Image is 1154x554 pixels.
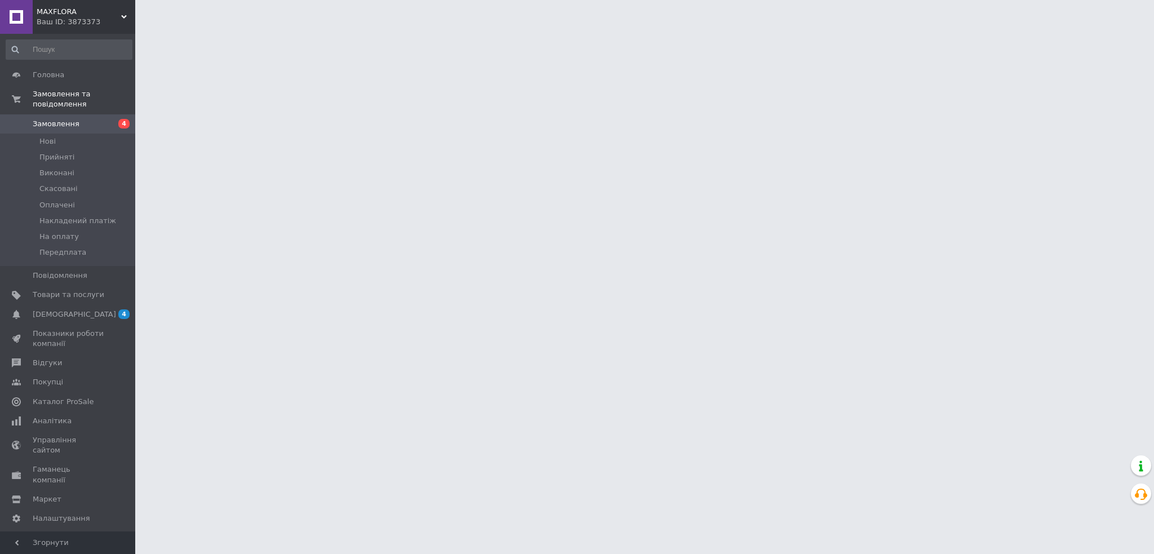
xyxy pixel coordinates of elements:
input: Пошук [6,39,132,60]
span: Замовлення [33,119,79,129]
span: Налаштування [33,513,90,524]
span: MAXFLORA [37,7,121,17]
span: Каталог ProSale [33,397,94,407]
span: Аналітика [33,416,72,426]
span: Оплачені [39,200,75,210]
span: Маркет [33,494,61,504]
div: Ваш ID: 3873373 [37,17,135,27]
span: Гаманець компанії [33,464,104,485]
span: Покупці [33,377,63,387]
span: Накладений платіж [39,216,116,226]
span: Відгуки [33,358,62,368]
span: 4 [118,309,130,319]
span: Виконані [39,168,74,178]
span: На оплату [39,232,79,242]
span: [DEMOGRAPHIC_DATA] [33,309,116,320]
span: Нові [39,136,56,147]
span: Замовлення та повідомлення [33,89,135,109]
span: Передплата [39,247,86,258]
span: 4 [118,119,130,128]
span: Управління сайтом [33,435,104,455]
span: Скасовані [39,184,78,194]
span: Прийняті [39,152,74,162]
span: Повідомлення [33,271,87,281]
span: Товари та послуги [33,290,104,300]
span: Показники роботи компанії [33,329,104,349]
span: Головна [33,70,64,80]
